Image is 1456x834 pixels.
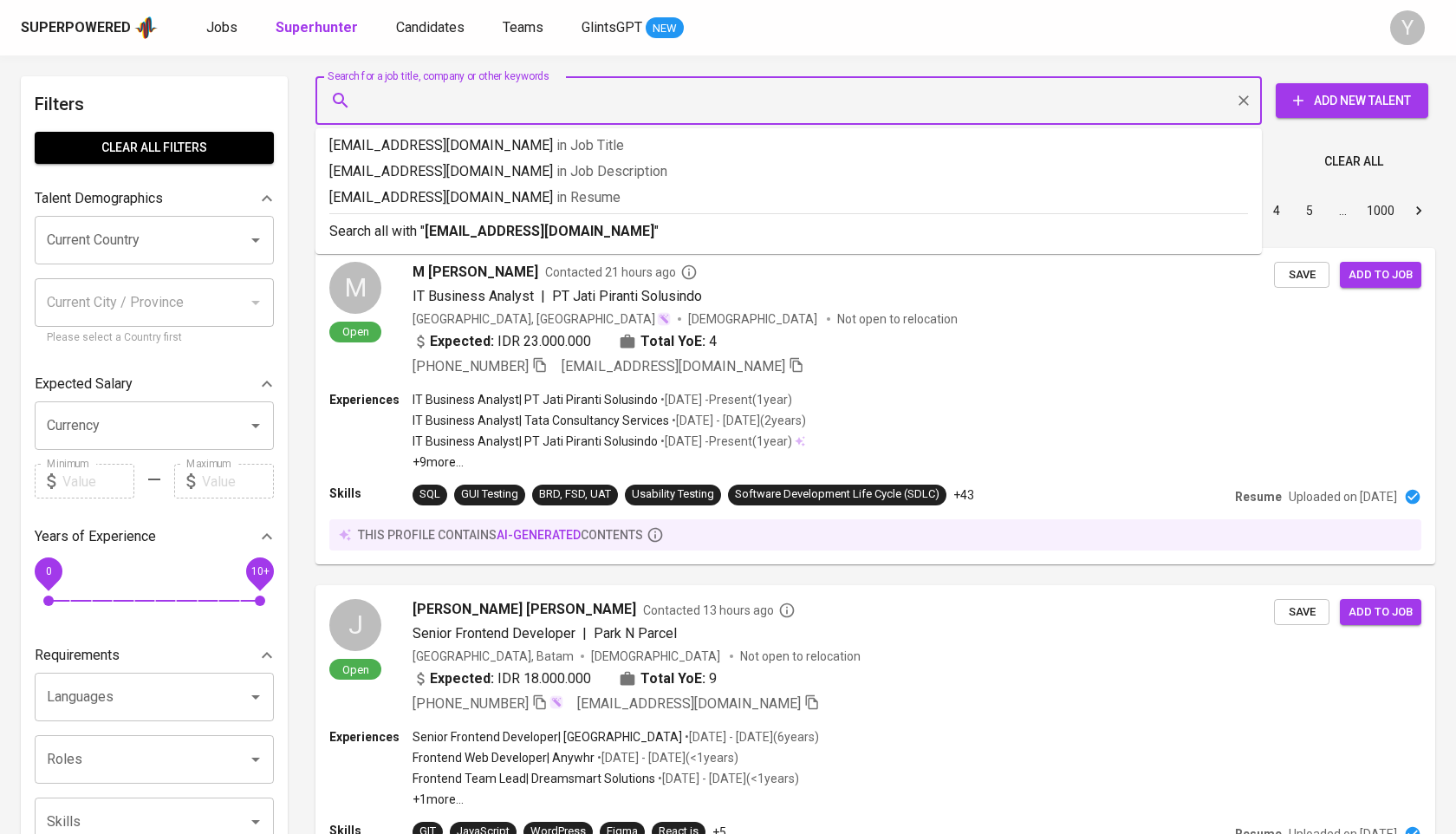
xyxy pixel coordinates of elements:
b: [EMAIL_ADDRESS][DOMAIN_NAME] [425,223,654,239]
input: Value [202,464,274,498]
p: +9 more ... [413,453,806,471]
p: Skills [329,485,413,502]
button: Add to job [1340,599,1421,626]
p: [EMAIL_ADDRESS][DOMAIN_NAME] [329,187,1248,208]
span: [PHONE_NUMBER] [413,358,529,375]
p: Search all with " " [329,221,1248,242]
div: Usability Testing [632,486,714,503]
div: GUI Testing [461,486,518,503]
img: app logo [134,15,158,41]
span: Teams [503,19,543,36]
span: Jobs [206,19,237,36]
img: magic_wand.svg [549,695,563,709]
span: Senior Frontend Developer [413,625,575,642]
div: Years of Experience [35,519,274,554]
span: | [541,286,545,307]
button: Clear All filters [35,132,274,164]
p: Experiences [329,391,413,408]
div: Superpowered [21,18,131,38]
span: Contacted 21 hours ago [545,264,698,281]
span: AI-generated [497,528,581,542]
p: IT Business Analyst | PT Jati Piranti Solusindo [413,433,658,450]
div: M [329,262,381,314]
span: in Job Title [556,137,624,153]
p: IT Business Analyst | PT Jati Piranti Solusindo [413,391,658,408]
span: in Resume [556,189,621,205]
button: Save [1274,599,1329,626]
p: • [DATE] - Present ( 1 year ) [658,391,792,408]
p: • [DATE] - Present ( 1 year ) [658,433,792,450]
span: [PERSON_NAME] [PERSON_NAME] [413,599,636,620]
button: Clear [1232,88,1256,113]
div: Requirements [35,638,274,673]
b: Expected: [430,668,494,689]
button: Open [244,228,268,252]
span: [EMAIL_ADDRESS][DOMAIN_NAME] [562,358,785,375]
p: Experiences [329,728,413,746]
p: Frontend Team Lead | Dreamsmart Solutions [413,770,655,787]
span: NEW [646,20,684,37]
b: Expected: [430,331,494,352]
button: Go to page 4 [1263,197,1290,225]
span: Open [335,662,376,677]
button: Open [244,685,268,709]
div: IDR 23.000.000 [413,331,591,352]
span: 4 [709,331,717,352]
button: Open [244,810,268,834]
p: [EMAIL_ADDRESS][DOMAIN_NAME] [329,135,1248,156]
span: Add to job [1349,603,1413,622]
p: • [DATE] - [DATE] ( 6 years ) [682,728,819,746]
span: 9 [709,668,717,689]
p: • [DATE] - [DATE] ( 2 years ) [669,412,806,429]
span: Add New Talent [1290,90,1414,112]
span: | [582,623,587,644]
p: • [DATE] - [DATE] ( <1 years ) [595,749,738,766]
p: Talent Demographics [35,188,163,209]
button: Add to job [1340,262,1421,289]
div: Expected Salary [35,367,274,401]
a: Superpoweredapp logo [21,15,158,41]
a: MOpenM [PERSON_NAME]Contacted 21 hours agoIT Business Analyst|PT Jati Piranti Solusindo[GEOGRAPHI... [315,248,1435,564]
div: J [329,599,381,651]
nav: pagination navigation [1128,197,1435,225]
span: in Job Description [556,163,667,179]
p: +43 [953,486,974,504]
div: [GEOGRAPHIC_DATA], Batam [413,648,574,665]
button: Open [244,747,268,772]
div: … [1329,202,1356,219]
span: Candidates [396,19,465,36]
svg: By Batam recruiter [680,264,698,281]
button: Add New Talent [1276,83,1428,118]
p: +1 more ... [413,791,819,808]
span: GlintsGPT [582,19,642,36]
button: Open [244,414,268,438]
span: Save [1283,603,1321,622]
p: IT Business Analyst | Tata Consultancy Services [413,412,669,429]
span: Contacted 13 hours ago [643,602,796,619]
a: Jobs [206,17,241,39]
img: magic_wand.svg [657,312,671,326]
p: Requirements [35,645,120,666]
p: Expected Salary [35,374,133,394]
span: Park N Parcel [594,625,677,642]
span: M [PERSON_NAME] [413,262,538,283]
p: Not open to relocation [740,648,861,665]
span: [EMAIL_ADDRESS][DOMAIN_NAME] [577,695,801,712]
svg: By Batam recruiter [778,602,796,619]
h6: Filters [35,90,274,118]
p: [EMAIL_ADDRESS][DOMAIN_NAME] [329,161,1248,182]
div: SQL [419,486,440,503]
button: Go to next page [1405,197,1433,225]
span: [DEMOGRAPHIC_DATA] [591,648,723,665]
button: Go to page 5 [1296,197,1323,225]
p: Please select a Country first [47,329,262,347]
a: Teams [503,17,547,39]
span: [DEMOGRAPHIC_DATA] [688,310,820,328]
span: Add to job [1349,265,1413,285]
span: Save [1283,265,1321,285]
div: BRD, FSD, UAT [539,486,611,503]
p: this profile contains contents [358,526,643,544]
button: Go to page 1000 [1362,197,1400,225]
a: Superhunter [276,17,361,39]
p: • [DATE] - [DATE] ( <1 years ) [655,770,799,787]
